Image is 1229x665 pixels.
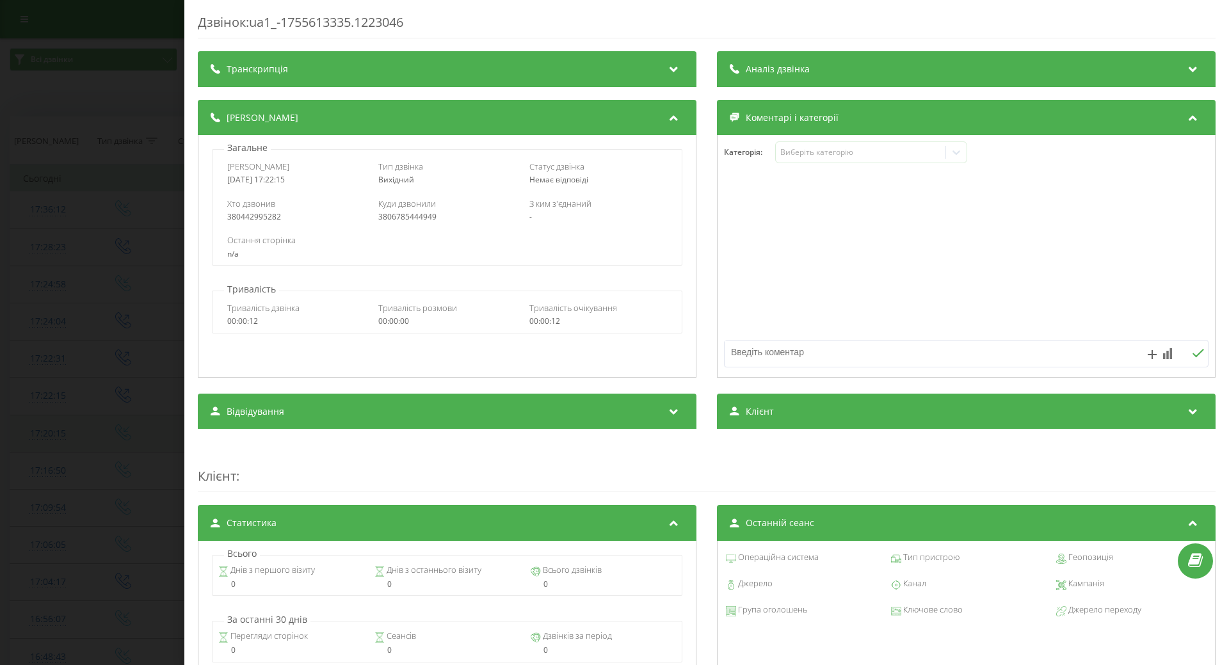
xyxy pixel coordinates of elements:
div: 0 [531,646,676,655]
span: Геопозиція [1066,551,1113,564]
p: Загальне [224,141,271,154]
div: 0 [374,646,520,655]
div: 00:00:00 [378,317,516,326]
span: Тип дзвінка [378,161,423,172]
span: Кампанія [1066,577,1104,590]
span: Тип пристрою [901,551,960,564]
span: Операційна система [736,551,819,564]
span: Тривалість очікування [529,302,617,314]
div: 0 [218,580,364,589]
span: Статистика [227,517,277,529]
span: Джерело переходу [1066,604,1141,616]
span: Джерело [736,577,773,590]
div: [DATE] 17:22:15 [227,175,365,184]
span: Група оголошень [736,604,807,616]
p: Всього [224,547,260,560]
span: [PERSON_NAME] [227,111,298,124]
span: Днів з останнього візиту [385,564,481,577]
span: Дзвінків за період [541,630,612,643]
span: Немає відповіді [529,174,588,185]
span: Тривалість дзвінка [227,302,300,314]
span: З ким з'єднаний [529,198,591,209]
span: Сеансів [385,630,416,643]
h4: Категорія : [724,148,775,157]
div: 0 [218,646,364,655]
span: Тривалість розмови [378,302,457,314]
div: 00:00:12 [227,317,365,326]
span: Вихідний [378,174,414,185]
div: Дзвінок : ua1_-1755613335.1223046 [198,13,1216,38]
div: n/a [227,250,666,259]
span: Перегляди сторінок [229,630,308,643]
span: Клієнт [198,467,236,485]
div: Виберіть категорію [780,147,940,157]
p: Тривалість [224,283,279,296]
span: Відвідування [227,405,284,418]
div: 00:00:12 [529,317,667,326]
span: Куди дзвонили [378,198,436,209]
span: [PERSON_NAME] [227,161,289,172]
span: Канал [901,577,926,590]
div: 0 [531,580,676,589]
span: Хто дзвонив [227,198,275,209]
span: Ключове слово [901,604,963,616]
span: Останній сеанс [746,517,814,529]
span: Клієнт [746,405,774,418]
div: 3806785444949 [378,212,516,221]
span: Коментарі і категорії [746,111,839,124]
p: За останні 30 днів [224,613,310,626]
div: 380442995282 [227,212,365,221]
div: - [529,212,667,221]
span: Аналіз дзвінка [746,63,810,76]
span: Днів з першого візиту [229,564,315,577]
span: Остання сторінка [227,234,296,246]
span: Транскрипція [227,63,288,76]
div: 0 [374,580,520,589]
span: Всього дзвінків [541,564,602,577]
div: : [198,442,1216,492]
span: Статус дзвінка [529,161,584,172]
